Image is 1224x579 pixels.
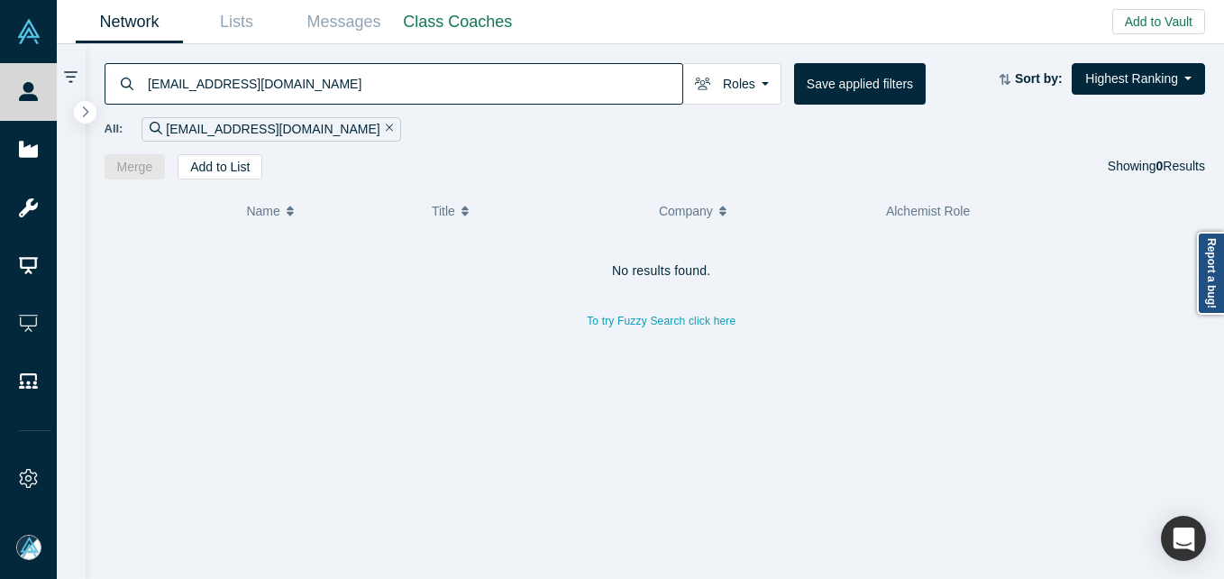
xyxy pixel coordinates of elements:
[1108,154,1205,179] div: Showing
[574,309,748,333] button: To try Fuzzy Search click here
[659,192,713,230] span: Company
[1015,71,1063,86] strong: Sort by:
[432,192,640,230] button: Title
[246,192,279,230] span: Name
[16,19,41,44] img: Alchemist Vault Logo
[105,120,123,138] span: All:
[1072,63,1205,95] button: Highest Ranking
[1156,159,1164,173] strong: 0
[1156,159,1205,173] span: Results
[659,192,867,230] button: Company
[380,119,394,140] button: Remove Filter
[246,192,413,230] button: Name
[886,204,970,218] span: Alchemist Role
[682,63,781,105] button: Roles
[105,154,166,179] button: Merge
[432,192,455,230] span: Title
[397,1,518,43] a: Class Coaches
[105,263,1219,279] h4: No results found.
[76,1,183,43] a: Network
[183,1,290,43] a: Lists
[290,1,397,43] a: Messages
[146,62,682,105] input: Search by name, title, company, summary, expertise, investment criteria or topics of focus
[1112,9,1205,34] button: Add to Vault
[178,154,262,179] button: Add to List
[142,117,401,142] div: [EMAIL_ADDRESS][DOMAIN_NAME]
[794,63,926,105] button: Save applied filters
[16,535,41,560] img: Mia Scott's Account
[1197,232,1224,315] a: Report a bug!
